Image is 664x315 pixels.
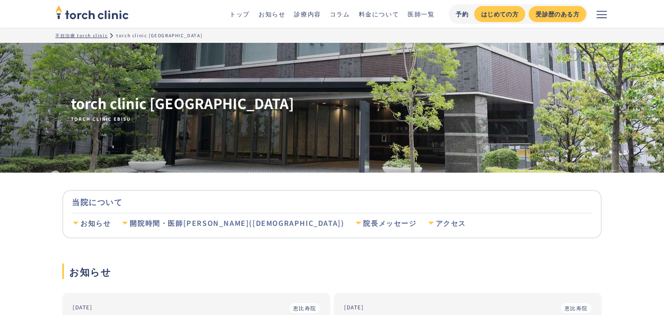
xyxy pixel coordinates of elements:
[55,3,129,22] img: torch clinic
[354,213,416,233] a: 院長メッセージ
[55,32,108,39] a: 不妊治療 torch clinic
[359,10,399,18] a: 料金について
[72,213,111,233] a: お知らせ
[481,10,518,19] div: はじめての方
[427,213,466,233] a: アクセス
[474,6,525,22] a: はじめての方
[363,219,416,228] div: 院長メッセージ
[230,10,250,18] a: トップ
[330,10,350,18] a: コラム
[71,116,294,122] span: TORCH CLINIC EBISU
[293,304,316,312] div: 恵比寿院
[130,219,344,228] div: 開院時間・医師[PERSON_NAME]([DEMOGRAPHIC_DATA])
[529,6,586,22] a: 受診歴のある方
[72,191,592,213] div: 当院について
[456,10,469,19] div: 予約
[62,264,602,279] h2: お知らせ
[408,10,434,18] a: 医師一覧
[116,32,202,39] div: torch clinic [GEOGRAPHIC_DATA]
[73,303,93,311] div: [DATE]
[294,10,321,18] a: 診療内容
[259,10,285,18] a: お知らせ
[536,10,579,19] div: 受診歴のある方
[565,304,588,312] div: 恵比寿院
[71,94,294,122] h1: torch clinic [GEOGRAPHIC_DATA]
[344,303,364,311] div: [DATE]
[80,219,111,228] div: お知らせ
[121,213,344,233] a: 開院時間・医師[PERSON_NAME]([DEMOGRAPHIC_DATA])
[55,6,129,22] a: home
[436,219,466,228] div: アクセス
